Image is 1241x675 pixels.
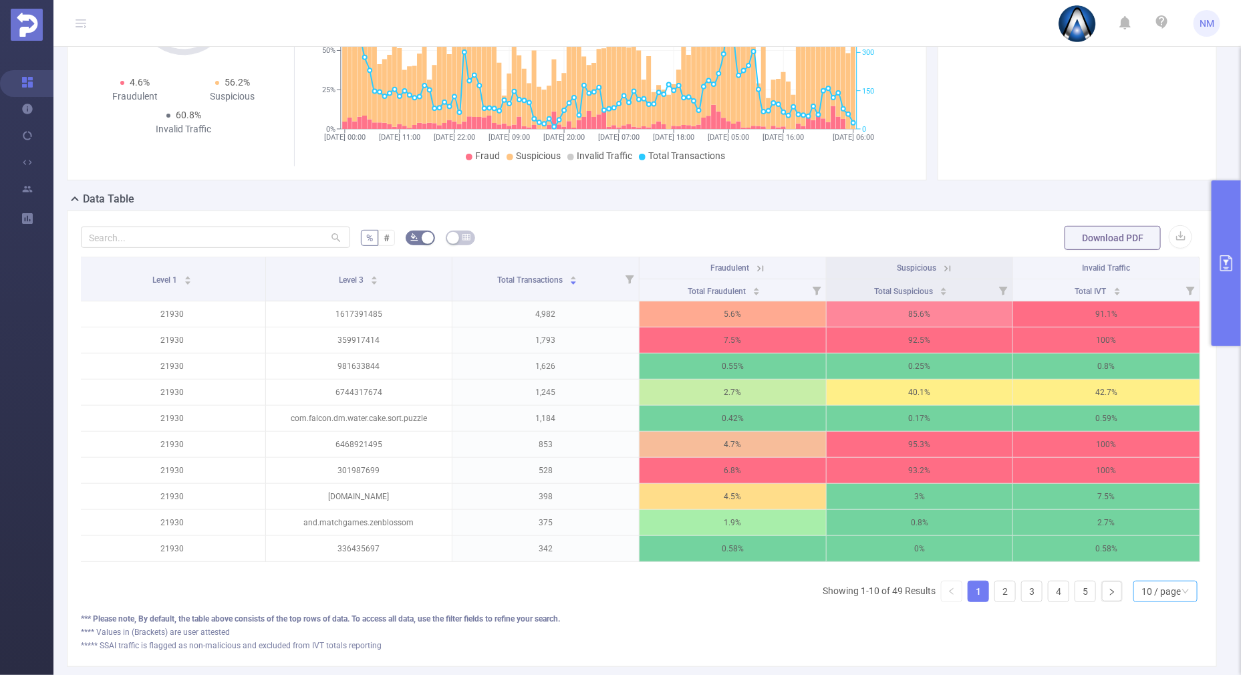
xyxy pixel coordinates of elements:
div: Sort [940,285,948,293]
p: 7.5% [1013,484,1200,509]
tspan: 0% [326,125,335,134]
p: 0.59% [1013,406,1200,431]
span: 4.6% [130,77,150,88]
p: 1.9% [640,510,826,535]
p: com.falcon.dm.water.cake.sort.puzzle [266,406,452,431]
p: and.matchgames.zenblossom [266,510,452,535]
div: Fraudulent [86,90,184,104]
p: 4,982 [452,301,639,327]
tspan: 25% [322,86,335,94]
p: 301987699 [266,458,452,483]
span: Suspicious [516,150,561,161]
i: icon: caret-down [1113,290,1121,294]
tspan: [DATE] 16:00 [763,133,805,142]
tspan: [DATE] 06:00 [833,133,874,142]
span: 60.8% [176,110,201,120]
li: 5 [1075,581,1096,602]
tspan: 50% [322,47,335,55]
p: 40.1% [827,380,1013,405]
tspan: [DATE] 11:00 [379,133,420,142]
div: ***** SSAI traffic is flagged as non-malicious and excluded from IVT totals reporting [81,640,1203,652]
p: 21930 [79,484,265,509]
li: 2 [994,581,1016,602]
p: 21930 [79,327,265,353]
a: 3 [1022,581,1042,601]
span: % [366,233,373,243]
p: 1,626 [452,354,639,379]
p: 100% [1013,458,1200,483]
div: Sort [752,285,761,293]
tspan: [DATE] 07:00 [599,133,640,142]
tspan: [DATE] 18:00 [654,133,695,142]
p: 398 [452,484,639,509]
p: 42.7% [1013,380,1200,405]
p: 336435697 [266,536,452,561]
p: 21930 [79,536,265,561]
p: 0.8% [827,510,1013,535]
div: Suspicious [184,90,281,104]
p: 95.3% [827,432,1013,457]
p: 4.5% [640,484,826,509]
i: icon: caret-up [570,274,577,278]
p: 93.2% [827,458,1013,483]
i: icon: down [1182,587,1190,597]
div: *** Please note, By default, the table above consists of the top rows of data. To access all data... [81,613,1203,625]
p: [DOMAIN_NAME] [266,484,452,509]
p: 2.7% [640,380,826,405]
tspan: [DATE] 05:00 [708,133,750,142]
div: Invalid Traffic [135,122,233,136]
i: icon: caret-up [753,285,761,289]
span: Invalid Traffic [577,150,632,161]
i: Filter menu [620,257,639,301]
p: 0.17% [827,406,1013,431]
a: 5 [1075,581,1095,601]
span: 56.2% [225,77,250,88]
p: 2.7% [1013,510,1200,535]
p: 853 [452,432,639,457]
p: 21930 [79,432,265,457]
p: 1,793 [452,327,639,353]
div: 10 / page [1141,581,1181,601]
li: Previous Page [941,581,962,602]
p: 4.7% [640,432,826,457]
h2: Data Table [83,191,134,207]
p: 21930 [79,458,265,483]
p: 91.1% [1013,301,1200,327]
p: 7.5% [640,327,826,353]
span: Total Transactions [497,275,565,285]
i: icon: caret-down [570,279,577,283]
div: Sort [1113,285,1121,293]
p: 359917414 [266,327,452,353]
p: 3% [827,484,1013,509]
i: icon: caret-down [371,279,378,283]
p: 21930 [79,380,265,405]
button: Download PDF [1065,226,1161,250]
p: 375 [452,510,639,535]
span: Level 1 [152,275,179,285]
tspan: [DATE] 22:00 [434,133,475,142]
span: Total Transactions [648,150,725,161]
p: 21930 [79,354,265,379]
li: Next Page [1101,581,1123,602]
tspan: [DATE] 20:00 [543,133,585,142]
tspan: [DATE] 00:00 [324,133,366,142]
p: 85.6% [827,301,1013,327]
i: icon: caret-up [184,274,191,278]
p: 0.42% [640,406,826,431]
p: 1,245 [452,380,639,405]
p: 1,184 [452,406,639,431]
i: Filter menu [994,279,1012,301]
i: icon: caret-up [940,285,948,289]
p: 981633844 [266,354,452,379]
span: Level 3 [339,275,366,285]
i: icon: caret-up [1113,285,1121,289]
p: 21930 [79,510,265,535]
p: 100% [1013,327,1200,353]
li: 1 [968,581,989,602]
i: icon: bg-colors [410,233,418,241]
span: Fraud [475,150,500,161]
p: 342 [452,536,639,561]
tspan: 300 [862,49,874,57]
p: 528 [452,458,639,483]
tspan: [DATE] 09:00 [489,133,530,142]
